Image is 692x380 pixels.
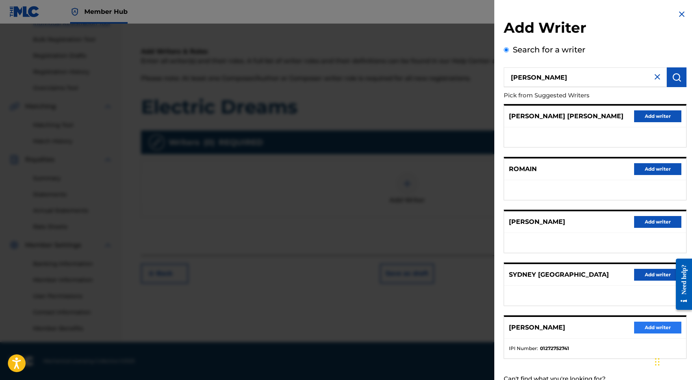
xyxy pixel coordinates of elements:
[513,45,585,54] label: Search for a writer
[509,323,565,332] p: [PERSON_NAME]
[509,217,565,227] p: [PERSON_NAME]
[672,73,681,82] img: Search Works
[634,163,681,175] button: Add writer
[504,19,686,39] h2: Add Writer
[84,7,128,16] span: Member Hub
[655,350,660,374] div: Drag
[509,164,537,174] p: ROMAIN
[634,322,681,333] button: Add writer
[509,270,609,279] p: SYDNEY [GEOGRAPHIC_DATA]
[9,6,40,17] img: MLC Logo
[509,112,623,121] p: [PERSON_NAME] [PERSON_NAME]
[653,72,662,82] img: close
[70,7,80,17] img: Top Rightsholder
[634,269,681,281] button: Add writer
[504,67,667,87] input: Search writer's name or IPI Number
[509,345,538,352] span: IPI Number :
[634,110,681,122] button: Add writer
[504,87,642,104] p: Pick from Suggested Writers
[540,345,569,352] strong: 01272752741
[634,216,681,228] button: Add writer
[653,342,692,380] iframe: Chat Widget
[670,252,692,317] iframe: Resource Center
